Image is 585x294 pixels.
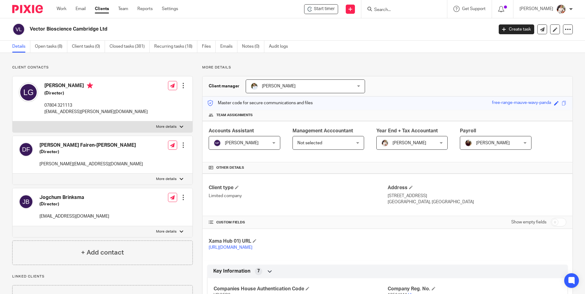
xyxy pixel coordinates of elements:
h4: [PERSON_NAME] [44,83,148,90]
span: [PERSON_NAME] [393,141,426,145]
a: Create task [499,24,534,34]
p: [EMAIL_ADDRESS][PERSON_NAME][DOMAIN_NAME] [44,109,148,115]
p: [PERSON_NAME] [520,6,553,12]
img: svg%3E [19,83,38,102]
span: [PERSON_NAME] [262,84,296,88]
h4: CUSTOM FIELDS [209,220,387,225]
span: Payroll [460,128,476,133]
img: Kayleigh%20Henson.jpeg [556,4,566,14]
input: Search [374,7,429,13]
a: Audit logs [269,41,292,53]
h2: Vector Bioscience Cambridge Ltd [30,26,397,32]
span: Team assignments [216,113,253,118]
img: MaxAcc_Sep21_ElliDeanPhoto_030.jpg [465,139,472,147]
p: More details [156,229,177,234]
p: More details [156,177,177,182]
img: svg%3E [19,142,33,157]
h5: (Director) [39,149,143,155]
h4: + Add contact [81,248,124,257]
a: Client tasks (0) [72,41,105,53]
span: Other details [216,165,244,170]
div: free-range-mauve-wavy-panda [492,100,551,107]
h4: Company Reg. No. [388,286,561,292]
img: Pixie [12,5,43,13]
p: More details [156,124,177,129]
a: Settings [162,6,178,12]
a: Clients [95,6,109,12]
a: Open tasks (8) [35,41,67,53]
p: [GEOGRAPHIC_DATA], [GEOGRAPHIC_DATA] [388,199,566,205]
p: [STREET_ADDRESS] [388,193,566,199]
a: Emails [220,41,237,53]
p: More details [202,65,573,70]
p: Client contacts [12,65,193,70]
h4: Jogchum Brinksma [39,194,109,201]
a: Files [202,41,216,53]
p: [PERSON_NAME][EMAIL_ADDRESS][DOMAIN_NAME] [39,161,143,167]
p: [EMAIL_ADDRESS][DOMAIN_NAME] [39,213,109,219]
p: 07804 321113 [44,102,148,108]
h5: (Director) [44,90,148,96]
img: sarah-royle.jpg [251,83,258,90]
p: Linked clients [12,274,193,279]
a: Details [12,41,30,53]
span: [PERSON_NAME] [225,141,259,145]
i: Primary [87,83,93,89]
h4: Address [388,185,566,191]
span: Get Support [462,7,486,11]
span: 7 [257,268,260,274]
h4: [PERSON_NAME] Fairen-[PERSON_NAME] [39,142,143,149]
h4: Client type [209,185,387,191]
span: Key Information [213,268,250,274]
span: Year End + Tax Accountant [376,128,438,133]
p: Master code for secure communications and files [207,100,313,106]
h4: Companies House Authentication Code [214,286,387,292]
label: Show empty fields [511,219,546,225]
span: Start timer [314,6,335,12]
img: svg%3E [19,194,33,209]
span: [PERSON_NAME] [476,141,510,145]
a: Work [57,6,66,12]
a: [URL][DOMAIN_NAME] [209,245,252,250]
span: Management Acccountant [292,128,353,133]
h5: (Director) [39,201,109,207]
a: Notes (0) [242,41,264,53]
img: svg%3E [12,23,25,36]
a: Closed tasks (381) [110,41,150,53]
img: svg%3E [214,139,221,147]
a: Reports [137,6,153,12]
a: Recurring tasks (18) [154,41,197,53]
h4: Xama Hub 01) URL [209,238,387,244]
span: Accounts Assistant [209,128,254,133]
img: Kayleigh%20Henson.jpeg [381,139,389,147]
a: Team [118,6,128,12]
h3: Client manager [209,83,240,89]
a: Email [76,6,86,12]
p: Limited company [209,193,387,199]
span: Not selected [297,141,322,145]
div: Vector Bioscience Cambridge Ltd [304,4,338,14]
